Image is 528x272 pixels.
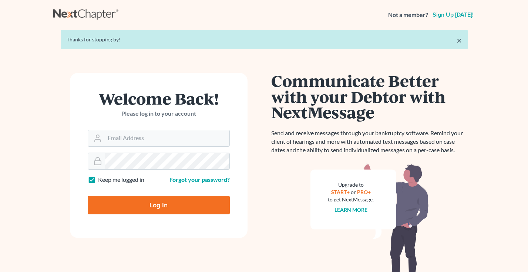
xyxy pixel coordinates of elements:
p: Please log in to your account [88,109,230,118]
p: Send and receive messages through your bankruptcy software. Remind your client of hearings and mo... [272,129,468,154]
input: Log In [88,196,230,214]
h1: Welcome Back! [88,91,230,106]
a: Learn more [334,207,367,213]
span: or [351,189,356,195]
div: to get NextMessage. [328,196,374,203]
a: Forgot your password? [169,176,230,183]
h1: Communicate Better with your Debtor with NextMessage [272,73,468,120]
strong: Not a member? [388,11,428,19]
label: Keep me logged in [98,176,144,184]
a: PRO+ [357,189,371,195]
div: Upgrade to [328,181,374,188]
a: × [457,36,462,45]
input: Email Address [105,130,229,146]
div: Thanks for stopping by! [67,36,462,43]
a: START+ [331,189,350,195]
a: Sign up [DATE]! [431,12,475,18]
